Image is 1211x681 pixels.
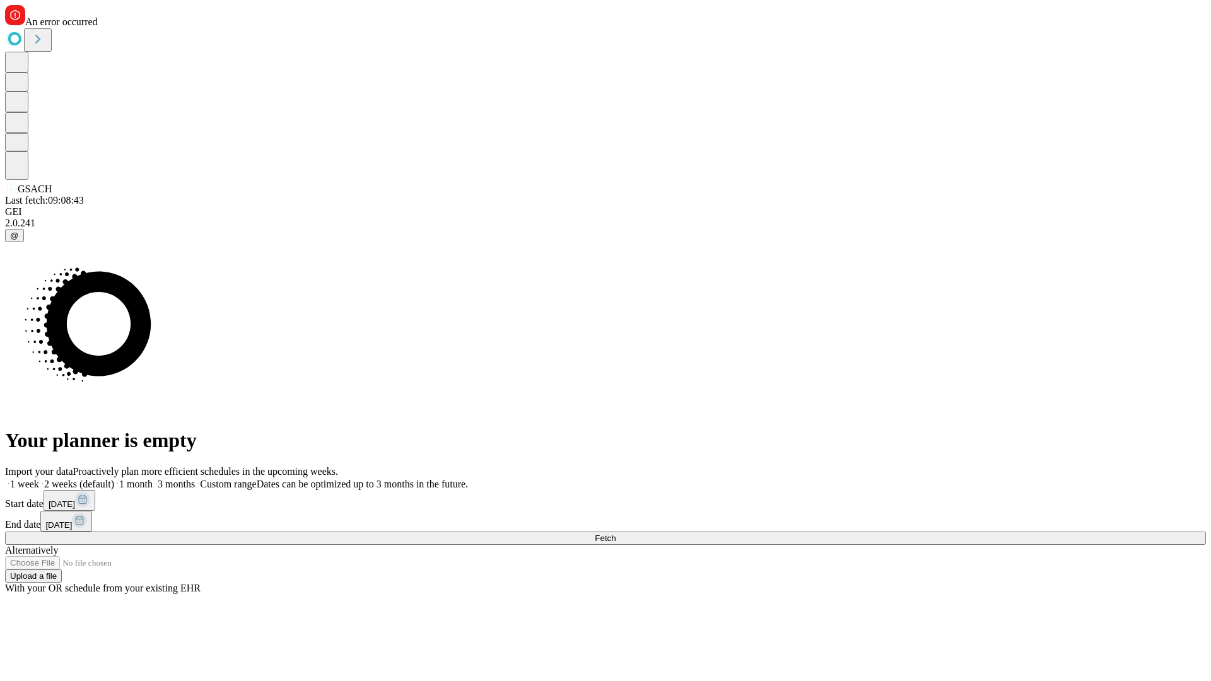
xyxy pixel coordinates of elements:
div: End date [5,511,1206,532]
span: Alternatively [5,545,58,556]
button: Upload a file [5,569,62,583]
button: [DATE] [40,511,92,532]
span: 1 month [119,479,153,489]
span: Last fetch: 09:08:43 [5,195,84,206]
span: An error occurred [25,16,98,27]
span: [DATE] [45,520,72,530]
span: Proactively plan more efficient schedules in the upcoming weeks. [73,466,338,477]
span: GSACH [18,183,52,194]
span: Dates can be optimized up to 3 months in the future. [257,479,468,489]
span: [DATE] [49,499,75,509]
span: @ [10,231,19,240]
button: [DATE] [44,490,95,511]
button: Fetch [5,532,1206,545]
span: 2 weeks (default) [44,479,114,489]
span: Fetch [595,533,616,543]
button: @ [5,229,24,242]
span: Custom range [200,479,256,489]
h1: Your planner is empty [5,429,1206,452]
div: GEI [5,206,1206,218]
div: 2.0.241 [5,218,1206,229]
span: 3 months [158,479,195,489]
span: With your OR schedule from your existing EHR [5,583,201,593]
span: 1 week [10,479,39,489]
div: Start date [5,490,1206,511]
span: Import your data [5,466,73,477]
